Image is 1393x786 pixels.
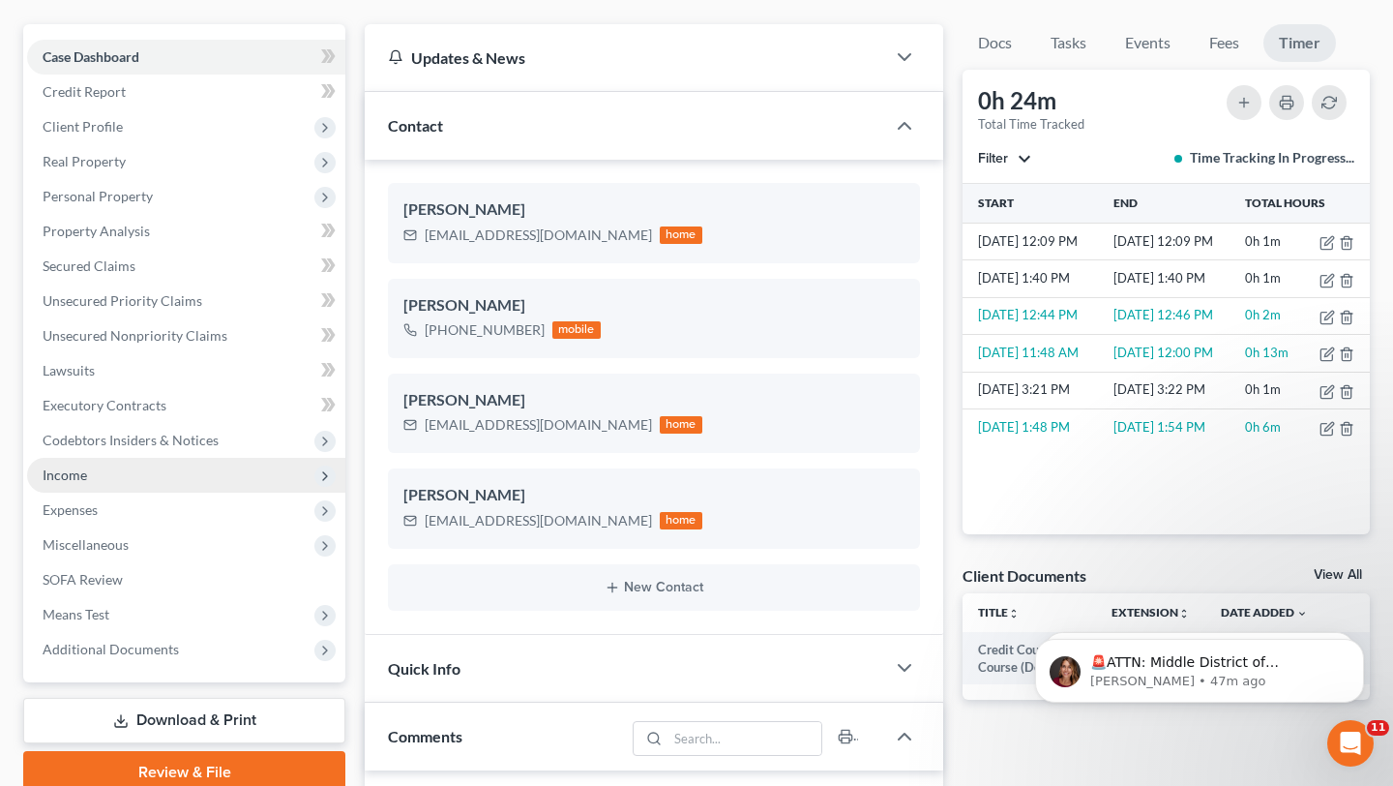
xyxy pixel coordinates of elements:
[43,257,135,274] span: Secured Claims
[963,260,1110,297] td: [DATE] 1:40 PM
[1110,335,1241,372] td: [DATE] 12:00 PM
[963,184,1110,223] th: Start
[425,511,652,530] div: [EMAIL_ADDRESS][DOMAIN_NAME]
[43,362,95,378] span: Lawsuits
[963,297,1110,334] td: [DATE] 12:44 PM
[963,632,1096,685] td: Credit Counseling Course (Debtor)
[388,659,460,678] span: Quick Info
[43,432,219,448] span: Codebtors Insiders & Notices
[27,75,345,109] a: Credit Report
[403,389,904,412] div: [PERSON_NAME]
[425,415,652,435] div: [EMAIL_ADDRESS][DOMAIN_NAME]
[403,198,904,222] div: [PERSON_NAME]
[978,152,1031,166] button: Filter
[27,562,345,597] a: SOFA Review
[27,214,345,249] a: Property Analysis
[27,284,345,318] a: Unsecured Priority Claims
[1110,372,1241,408] td: [DATE] 3:22 PM
[1367,720,1389,736] span: 11
[1035,24,1102,62] a: Tasks
[1110,297,1241,334] td: [DATE] 12:46 PM
[388,727,462,745] span: Comments
[43,501,98,518] span: Expenses
[27,249,345,284] a: Secured Claims
[963,223,1110,259] td: [DATE] 12:09 PM
[27,388,345,423] a: Executory Contracts
[963,335,1110,372] td: [DATE] 11:48 AM
[1245,419,1281,435] span: 0h 6m
[43,83,126,100] span: Credit Report
[963,565,1086,586] div: Client Documents
[403,294,904,317] div: [PERSON_NAME]
[403,484,904,507] div: [PERSON_NAME]
[978,605,1020,620] a: Titleunfold_more
[1327,720,1374,767] iframe: Intercom live chat
[978,116,1084,133] div: Total Time Tracked
[1241,184,1370,223] th: Total Hours
[660,416,702,434] div: home
[1194,24,1256,62] a: Fees
[403,580,904,595] button: New Contact
[660,227,702,244] div: home
[1006,598,1393,734] iframe: Intercom notifications message
[1110,408,1241,445] td: [DATE] 1:54 PM
[1245,345,1289,360] span: 0h 13m
[43,188,153,204] span: Personal Property
[425,226,652,245] div: [EMAIL_ADDRESS][DOMAIN_NAME]
[552,321,601,339] div: mobile
[1174,148,1354,167] div: Time Tracking In Progress...
[1110,24,1186,62] a: Events
[43,536,129,553] span: Miscellaneous
[43,48,139,65] span: Case Dashboard
[43,327,227,344] span: Unsecured Nonpriority Claims
[43,292,202,309] span: Unsecured Priority Claims
[388,47,862,68] div: Updates & News
[978,150,1008,166] span: Filter
[1245,307,1281,322] span: 0h 2m
[963,372,1110,408] td: [DATE] 3:21 PM
[27,318,345,353] a: Unsecured Nonpriority Claims
[43,118,123,135] span: Client Profile
[43,223,150,239] span: Property Analysis
[1245,381,1281,397] span: 0h 1m
[43,467,87,483] span: Income
[388,116,443,135] span: Contact
[1110,184,1241,223] th: End
[23,698,345,743] a: Download & Print
[425,320,545,340] div: [PHONE_NUMBER]
[27,40,345,75] a: Case Dashboard
[660,512,702,529] div: home
[1245,233,1281,249] span: 0h 1m
[1245,270,1281,286] span: 0h 1m
[1263,24,1336,62] a: Timer
[978,85,1084,116] div: 0h 24m
[43,571,123,588] span: SOFA Review
[27,353,345,388] a: Lawsuits
[1110,260,1241,297] td: [DATE] 1:40 PM
[963,24,1027,62] a: Docs
[667,722,821,755] input: Search...
[963,408,1110,445] td: [DATE] 1:48 PM
[1110,223,1241,259] td: [DATE] 12:09 PM
[1314,568,1362,582] a: View All
[43,606,109,622] span: Means Test
[43,641,179,657] span: Additional Documents
[43,153,126,169] span: Real Property
[43,397,166,413] span: Executory Contracts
